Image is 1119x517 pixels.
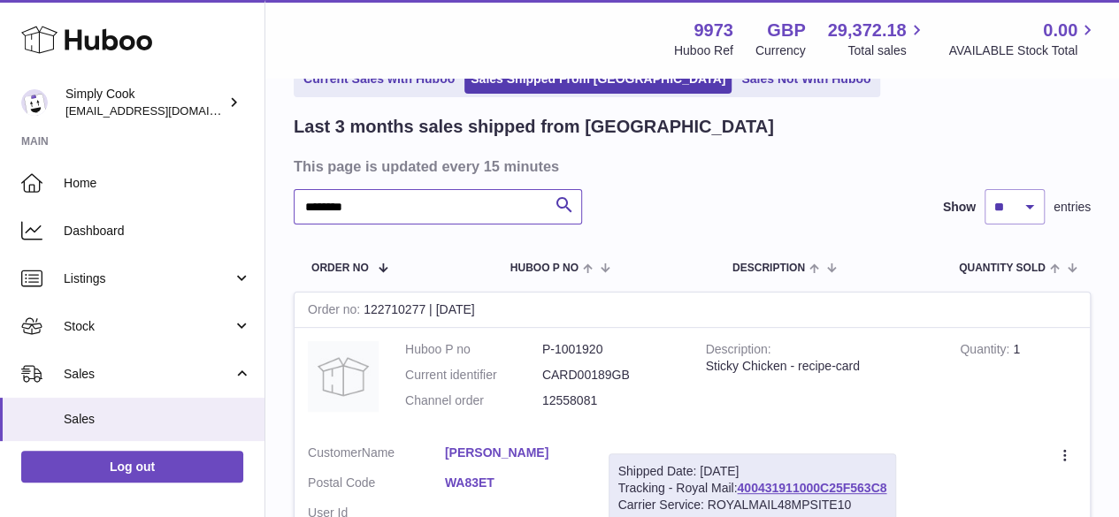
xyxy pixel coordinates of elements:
div: Currency [755,42,806,59]
span: AVAILABLE Stock Total [948,42,1098,59]
span: Customer [308,445,362,460]
div: Simply Cook [65,86,225,119]
span: entries [1054,199,1091,216]
dt: Postal Code [308,475,445,496]
dd: CARD00189GB [542,367,679,384]
dt: Current identifier [405,367,542,384]
img: no-photo.jpg [308,341,379,412]
a: 0.00 AVAILABLE Stock Total [948,19,1098,59]
span: 0.00 [1043,19,1077,42]
span: Quantity Sold [959,262,1046,274]
span: Sales [64,411,251,428]
a: Sales Not With Huboo [735,65,877,94]
span: Description [732,262,805,274]
img: internalAdmin-9973@internal.huboo.com [21,89,48,116]
dt: Name [308,445,445,466]
dt: Huboo P no [405,341,542,358]
a: Sales Shipped From [GEOGRAPHIC_DATA] [464,65,732,94]
a: 400431911000C25F563C8 [737,481,886,495]
a: WA83ET [445,475,582,491]
a: Log out [21,451,243,483]
strong: Quantity [960,342,1013,361]
strong: GBP [767,19,805,42]
strong: 9973 [694,19,733,42]
span: [EMAIL_ADDRESS][DOMAIN_NAME] [65,103,260,118]
span: Order No [311,262,369,274]
div: Sticky Chicken - recipe-card [706,358,934,375]
div: Carrier Service: ROYALMAIL48MPSITE10 [618,497,887,513]
div: Shipped Date: [DATE] [618,463,887,480]
strong: Description [706,342,771,361]
span: Listings [64,270,233,287]
dt: Channel order [405,392,542,409]
h2: Last 3 months sales shipped from [GEOGRAPHIC_DATA] [294,115,774,139]
span: Home [64,175,251,192]
label: Show [943,199,976,216]
h3: This page is updated every 15 minutes [294,156,1086,176]
div: 122710277 | [DATE] [295,293,1090,328]
a: [PERSON_NAME] [445,445,582,461]
strong: Order no [308,302,364,321]
a: Current Sales with Huboo [297,65,461,94]
td: 1 [947,328,1090,431]
div: Huboo Ref [674,42,733,59]
a: 29,372.18 Total sales [827,19,926,59]
span: 29,372.18 [827,19,906,42]
span: Total sales [847,42,926,59]
span: Dashboard [64,223,251,239]
dd: 12558081 [542,392,679,409]
span: Sales [64,366,233,383]
dd: P-1001920 [542,341,679,358]
span: Stock [64,318,233,335]
span: Huboo P no [510,262,579,274]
